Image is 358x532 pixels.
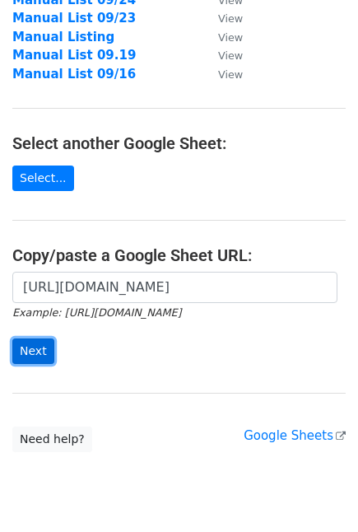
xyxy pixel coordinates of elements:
a: Need help? [12,427,92,452]
small: View [218,31,243,44]
small: View [218,12,243,25]
a: Manual List 09.19 [12,48,136,63]
a: View [202,30,243,44]
a: Manual List 09/23 [12,11,136,26]
iframe: Chat Widget [276,453,358,532]
h4: Copy/paste a Google Sheet URL: [12,245,346,265]
a: Manual Listing [12,30,114,44]
a: View [202,48,243,63]
input: Next [12,338,54,364]
small: View [218,68,243,81]
a: View [202,11,243,26]
small: Example: [URL][DOMAIN_NAME] [12,306,181,319]
input: Paste your Google Sheet URL here [12,272,337,303]
h4: Select another Google Sheet: [12,133,346,153]
a: Manual List 09/16 [12,67,136,82]
small: View [218,49,243,62]
a: Select... [12,166,74,191]
a: View [202,67,243,82]
a: Google Sheets [244,428,346,443]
